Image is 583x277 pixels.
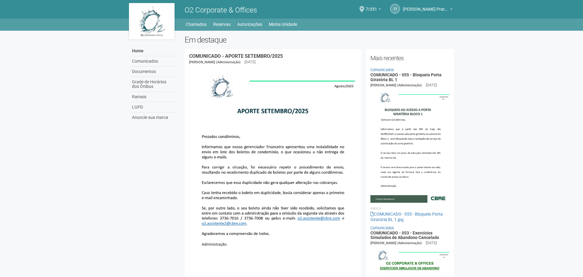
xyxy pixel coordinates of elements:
[245,59,255,65] div: [DATE]
[185,35,454,44] h2: Em destaque
[370,226,394,230] a: Comunicados
[237,20,262,29] a: Autorizações
[403,1,449,12] span: Felipe Infanti Prats e Bianchessi
[366,8,381,12] a: 7/351
[269,20,297,29] a: Minha Unidade
[130,92,175,102] a: Ramais
[130,56,175,67] a: Comunicados
[129,3,175,40] img: logo.jpg
[130,113,175,123] a: Anuncie sua marca
[370,212,443,222] a: COMUNICADO - 055 - Bloqueio Porta Giratória BL 1.jpg
[130,46,175,56] a: Home
[130,67,175,77] a: Documentos
[213,20,231,29] a: Reservas
[370,72,442,82] a: COMUNICADO - 055 - Bloqueio Porta Giratória BL 1
[130,102,175,113] a: LGPD
[189,60,241,64] span: [PERSON_NAME] (Administração)
[390,4,400,14] a: FI
[130,77,175,92] a: Grade de Horários dos Ônibus
[186,20,206,29] a: Chamados
[366,1,377,12] span: 7/351
[370,206,450,211] li: Anexos
[426,240,437,246] div: [DATE]
[370,241,422,245] span: [PERSON_NAME] (Administração)
[426,82,437,88] div: [DATE]
[370,68,394,72] a: Comunicados
[370,83,422,87] span: [PERSON_NAME] (Administração)
[370,230,439,240] a: COMUNICADO - 053 - Exercícios Simulados de Abandono Cancelado
[403,8,453,12] a: [PERSON_NAME] Prats e Bianchessi
[370,54,450,63] h2: Mais recentes
[370,88,450,203] img: COMUNICADO%20-%20055%20-%20Bloqueio%20Porta%20Girat%C3%B3ria%20BL%201.jpg
[189,53,283,59] a: COMUNICADO - APORTE SETEMBRO/2025
[185,6,257,14] span: O2 Corporate & Offices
